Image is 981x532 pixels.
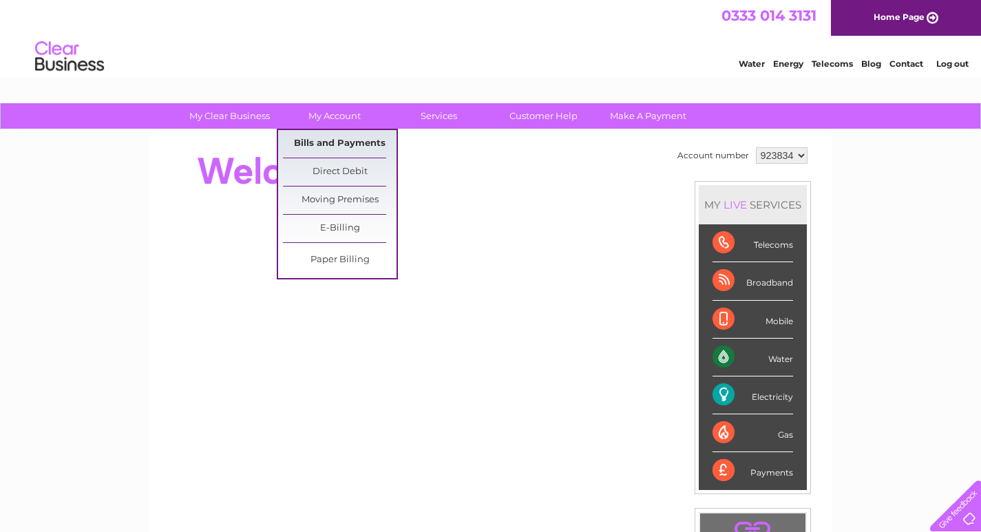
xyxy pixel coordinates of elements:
[713,452,793,489] div: Payments
[936,58,969,69] a: Log out
[283,215,397,242] a: E-Billing
[713,262,793,300] div: Broadband
[713,414,793,452] div: Gas
[773,58,803,69] a: Energy
[713,376,793,414] div: Electricity
[277,103,391,129] a: My Account
[382,103,496,129] a: Services
[721,198,750,211] div: LIVE
[713,224,793,262] div: Telecoms
[283,130,397,158] a: Bills and Payments
[283,158,397,186] a: Direct Debit
[713,301,793,339] div: Mobile
[713,339,793,376] div: Water
[674,144,752,167] td: Account number
[173,103,286,129] a: My Clear Business
[591,103,705,129] a: Make A Payment
[34,36,105,78] img: logo.png
[487,103,600,129] a: Customer Help
[861,58,881,69] a: Blog
[699,185,807,224] div: MY SERVICES
[812,58,853,69] a: Telecoms
[739,58,765,69] a: Water
[889,58,923,69] a: Contact
[283,187,397,214] a: Moving Premises
[166,8,816,67] div: Clear Business is a trading name of Verastar Limited (registered in [GEOGRAPHIC_DATA] No. 3667643...
[283,246,397,274] a: Paper Billing
[721,7,816,24] a: 0333 014 3131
